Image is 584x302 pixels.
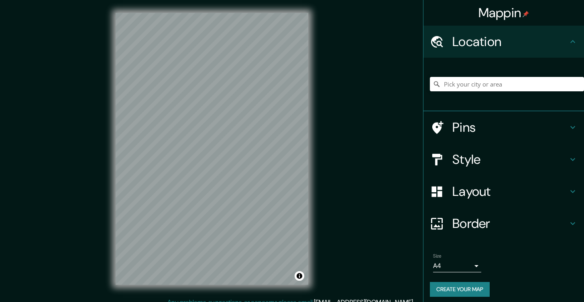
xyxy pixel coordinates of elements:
h4: Border [452,215,568,232]
h4: Style [452,151,568,167]
h4: Location [452,34,568,50]
input: Pick your city or area [430,77,584,91]
div: Border [423,207,584,240]
div: A4 [433,260,481,272]
div: Layout [423,175,584,207]
div: Style [423,143,584,175]
div: Pins [423,111,584,143]
div: Location [423,26,584,58]
img: pin-icon.png [523,11,529,17]
button: Toggle attribution [295,271,304,281]
button: Create your map [430,282,490,297]
label: Size [433,253,442,260]
h4: Pins [452,119,568,135]
h4: Mappin [478,5,529,21]
canvas: Map [116,13,308,285]
h4: Layout [452,183,568,199]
